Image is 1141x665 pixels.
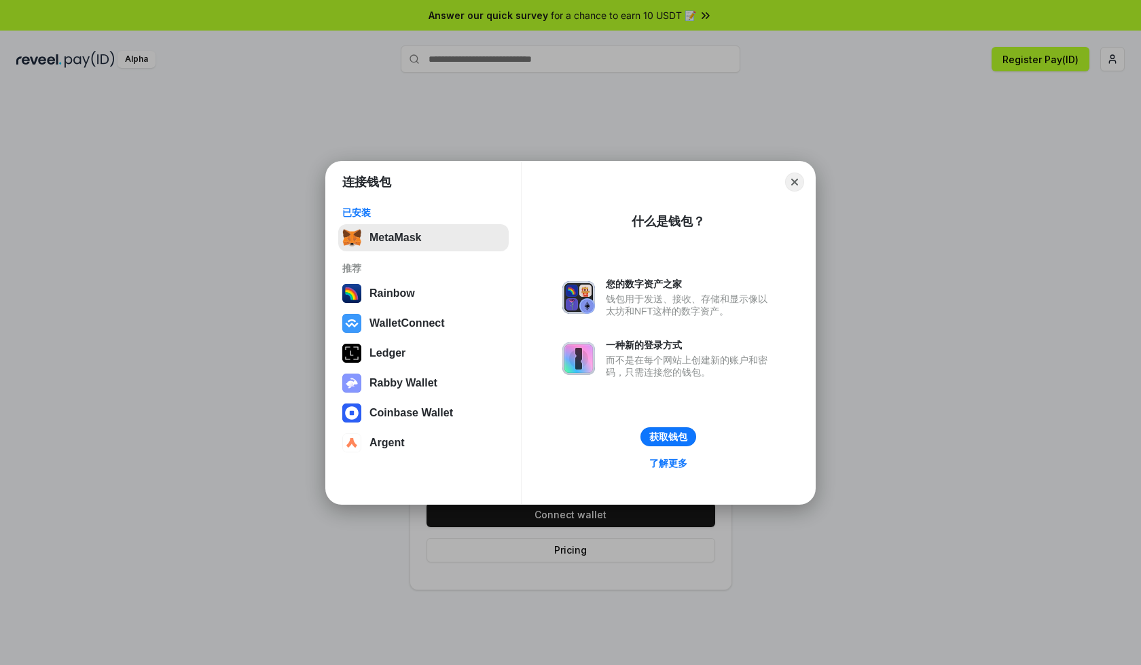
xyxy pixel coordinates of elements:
[338,370,509,397] button: Rabby Wallet
[562,281,595,314] img: svg+xml,%3Csvg%20xmlns%3D%22http%3A%2F%2Fwww.w3.org%2F2000%2Fsvg%22%20fill%3D%22none%22%20viewBox...
[606,354,774,378] div: 而不是在每个网站上创建新的账户和密码，只需连接您的钱包。
[606,278,774,290] div: 您的数字资产之家
[369,317,445,329] div: WalletConnect
[369,407,453,419] div: Coinbase Wallet
[649,457,687,469] div: 了解更多
[342,228,361,247] img: svg+xml,%3Csvg%20fill%3D%22none%22%20height%3D%2233%22%20viewBox%3D%220%200%2035%2033%22%20width%...
[338,399,509,427] button: Coinbase Wallet
[606,339,774,351] div: 一种新的登录方式
[342,284,361,303] img: svg+xml,%3Csvg%20width%3D%22120%22%20height%3D%22120%22%20viewBox%3D%220%200%20120%20120%22%20fil...
[338,224,509,251] button: MetaMask
[342,314,361,333] img: svg+xml,%3Csvg%20width%3D%2228%22%20height%3D%2228%22%20viewBox%3D%220%200%2028%2028%22%20fill%3D...
[562,342,595,375] img: svg+xml,%3Csvg%20xmlns%3D%22http%3A%2F%2Fwww.w3.org%2F2000%2Fsvg%22%20fill%3D%22none%22%20viewBox...
[338,340,509,367] button: Ledger
[342,206,505,219] div: 已安装
[342,433,361,452] img: svg+xml,%3Csvg%20width%3D%2228%22%20height%3D%2228%22%20viewBox%3D%220%200%2028%2028%22%20fill%3D...
[649,431,687,443] div: 获取钱包
[606,293,774,317] div: 钱包用于发送、接收、存储和显示像以太坊和NFT这样的数字资产。
[369,232,421,244] div: MetaMask
[369,287,415,300] div: Rainbow
[342,262,505,274] div: 推荐
[369,437,405,449] div: Argent
[338,429,509,456] button: Argent
[641,454,695,472] a: 了解更多
[785,173,804,192] button: Close
[369,347,405,359] div: Ledger
[338,280,509,307] button: Rainbow
[342,374,361,393] img: svg+xml,%3Csvg%20xmlns%3D%22http%3A%2F%2Fwww.w3.org%2F2000%2Fsvg%22%20fill%3D%22none%22%20viewBox...
[640,427,696,446] button: 获取钱包
[342,403,361,423] img: svg+xml,%3Csvg%20width%3D%2228%22%20height%3D%2228%22%20viewBox%3D%220%200%2028%2028%22%20fill%3D...
[342,344,361,363] img: svg+xml,%3Csvg%20xmlns%3D%22http%3A%2F%2Fwww.w3.org%2F2000%2Fsvg%22%20width%3D%2228%22%20height%3...
[369,377,437,389] div: Rabby Wallet
[632,213,705,230] div: 什么是钱包？
[338,310,509,337] button: WalletConnect
[342,174,391,190] h1: 连接钱包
